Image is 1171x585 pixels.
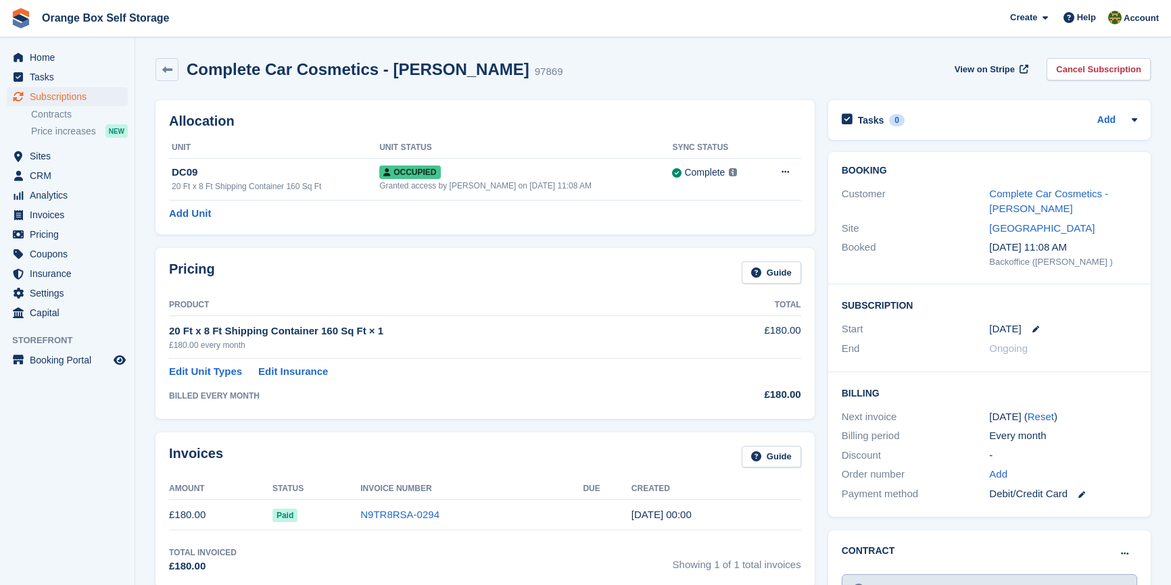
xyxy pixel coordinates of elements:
a: Guide [742,261,801,284]
h2: Pricing [169,261,215,284]
div: £180.00 every month [169,339,709,351]
th: Unit [169,137,379,159]
span: CRM [30,166,111,185]
div: [DATE] ( ) [989,409,1137,425]
span: Ongoing [989,342,1028,354]
div: Debit/Credit Card [989,486,1137,502]
div: 97869 [535,64,563,80]
span: Price increases [31,125,96,138]
a: Orange Box Self Storage [37,7,175,29]
a: Complete Car Cosmetics - [PERSON_NAME] [989,188,1108,215]
div: Billing period [842,428,990,444]
a: Add [1097,113,1116,128]
div: End [842,341,990,357]
th: Total [709,295,801,316]
a: Add [989,467,1007,482]
a: menu [7,166,128,185]
span: Tasks [30,68,111,86]
span: Invoices [30,205,111,224]
div: Total Invoiced [169,546,237,559]
span: Coupons [30,245,111,263]
span: Account [1124,11,1159,25]
div: Complete [684,166,725,180]
a: Contracts [31,108,128,121]
div: Order number [842,467,990,482]
th: Created [631,478,801,500]
img: icon-info-grey-7440780725fd019a000dd9b08b2336e03edf1995a4989e88bcd33f0948082b44.svg [729,168,737,176]
div: DC09 [172,165,379,180]
div: Start [842,322,990,337]
span: Subscriptions [30,87,111,106]
img: SARAH T [1108,11,1122,24]
span: Home [30,48,111,67]
a: menu [7,186,128,205]
span: Pricing [30,225,111,244]
a: Reset [1028,411,1054,422]
a: Guide [742,446,801,468]
th: Sync Status [672,137,761,159]
a: menu [7,284,128,303]
div: 20 Ft x 8 Ft Shipping Container 160 Sq Ft [172,180,379,193]
span: Storefront [12,334,135,347]
th: Amount [169,478,272,500]
time: 2025-08-29 23:00:00 UTC [989,322,1021,337]
span: Paid [272,509,297,522]
span: Capital [30,303,111,322]
a: menu [7,264,128,283]
th: Due [583,478,631,500]
th: Product [169,295,709,316]
div: Customer [842,186,990,217]
div: 20 Ft x 8 Ft Shipping Container 160 Sq Ft × 1 [169,324,709,339]
div: Next invoice [842,409,990,425]
h2: Subscription [842,298,1137,311]
time: 2025-08-29 23:00:17 UTC [631,509,692,520]
h2: Billing [842,386,1137,399]
a: menu [7,351,128,370]
td: £180.00 [709,315,801,358]
a: View on Stripe [949,58,1031,80]
a: Cancel Subscription [1047,58,1151,80]
a: menu [7,205,128,224]
a: [GEOGRAPHIC_DATA] [989,222,1095,234]
div: NEW [105,124,128,138]
th: Invoice Number [360,478,583,500]
div: Booked [842,240,990,268]
img: stora-icon-8386f47178a22dfd0bd8f6a31ec36ba5ce8667c1dd55bd0f319d3a0aa187defe.svg [11,8,31,28]
h2: Contract [842,544,895,558]
div: BILLED EVERY MONTH [169,390,709,402]
span: Sites [30,147,111,166]
span: Occupied [379,166,440,179]
td: £180.00 [169,500,272,530]
div: 0 [889,114,905,126]
a: Add Unit [169,206,211,222]
h2: Complete Car Cosmetics - [PERSON_NAME] [187,60,529,78]
span: Showing 1 of 1 total invoices [673,546,801,574]
a: Price increases NEW [31,124,128,138]
a: menu [7,48,128,67]
h2: Invoices [169,446,223,468]
div: £180.00 [709,387,801,403]
span: View on Stripe [955,63,1015,76]
div: Every month [989,428,1137,444]
div: - [989,448,1137,463]
span: Analytics [30,186,111,205]
h2: Booking [842,166,1137,176]
a: Edit Insurance [258,364,328,380]
div: Payment method [842,486,990,502]
a: Edit Unit Types [169,364,242,380]
div: Backoffice ([PERSON_NAME] ) [989,255,1137,269]
h2: Tasks [858,114,884,126]
span: Settings [30,284,111,303]
div: Site [842,221,990,236]
a: menu [7,245,128,263]
div: [DATE] 11:08 AM [989,240,1137,255]
h2: Allocation [169,113,801,129]
a: N9TR8RSA-0294 [360,509,439,520]
div: Granted access by [PERSON_NAME] on [DATE] 11:08 AM [379,180,672,192]
a: menu [7,225,128,244]
th: Unit Status [379,137,672,159]
a: menu [7,147,128,166]
a: menu [7,303,128,322]
a: menu [7,68,128,86]
span: Booking Portal [30,351,111,370]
